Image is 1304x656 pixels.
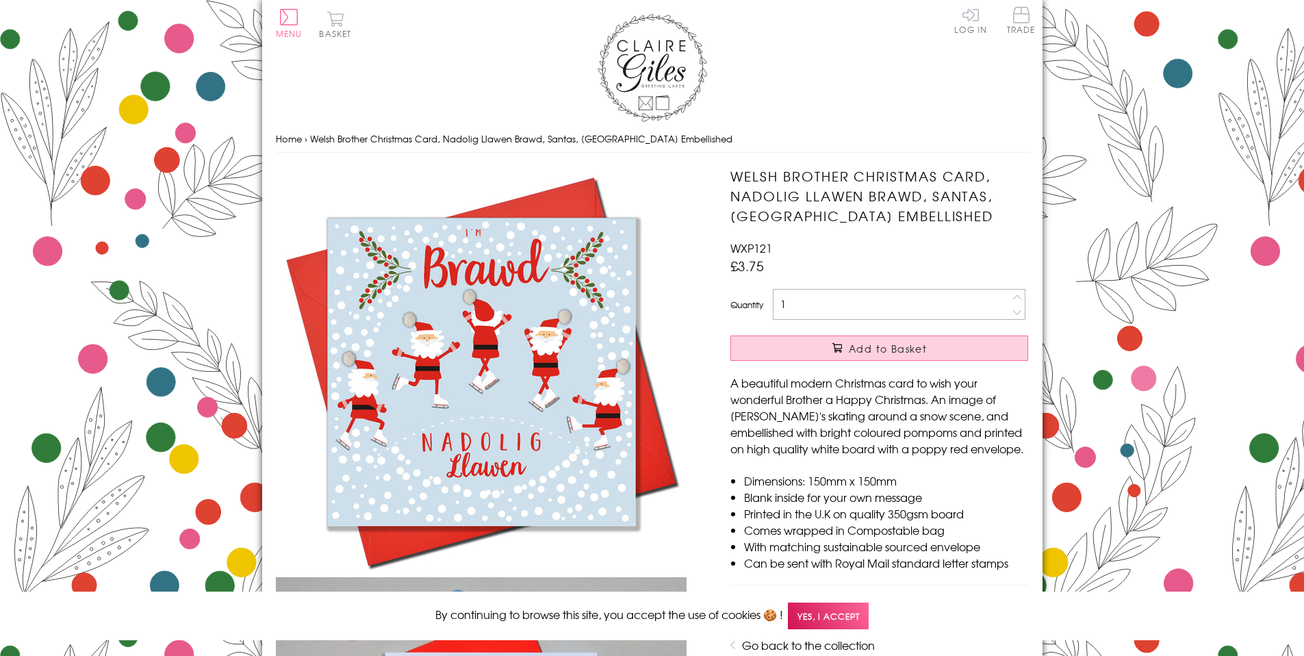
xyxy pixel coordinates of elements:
[730,336,1028,361] button: Add to Basket
[276,27,303,40] span: Menu
[317,11,355,38] button: Basket
[788,603,869,629] span: Yes, I accept
[276,166,687,577] img: Welsh Brother Christmas Card, Nadolig Llawen Brawd, Santas, Pompom Embellished
[305,132,307,145] span: ›
[730,166,1028,225] h1: Welsh Brother Christmas Card, Nadolig Llawen Brawd, Santas, [GEOGRAPHIC_DATA] Embellished
[730,299,763,311] label: Quantity
[276,125,1029,153] nav: breadcrumbs
[744,505,1028,522] li: Printed in the U.K on quality 350gsm board
[276,132,302,145] a: Home
[730,240,772,256] span: WXP121
[954,7,987,34] a: Log In
[310,132,732,145] span: Welsh Brother Christmas Card, Nadolig Llawen Brawd, Santas, [GEOGRAPHIC_DATA] Embellished
[730,256,764,275] span: £3.75
[849,342,927,355] span: Add to Basket
[744,555,1028,571] li: Can be sent with Royal Mail standard letter stamps
[744,538,1028,555] li: With matching sustainable sourced envelope
[1007,7,1036,36] a: Trade
[276,9,303,38] button: Menu
[598,14,707,122] img: Claire Giles Greetings Cards
[730,375,1028,457] p: A beautiful modern Christmas card to wish your wonderful Brother a Happy Christmas. An image of [...
[744,472,1028,489] li: Dimensions: 150mm x 150mm
[1007,7,1036,34] span: Trade
[744,489,1028,505] li: Blank inside for your own message
[744,522,1028,538] li: Comes wrapped in Compostable bag
[742,637,875,653] a: Go back to the collection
